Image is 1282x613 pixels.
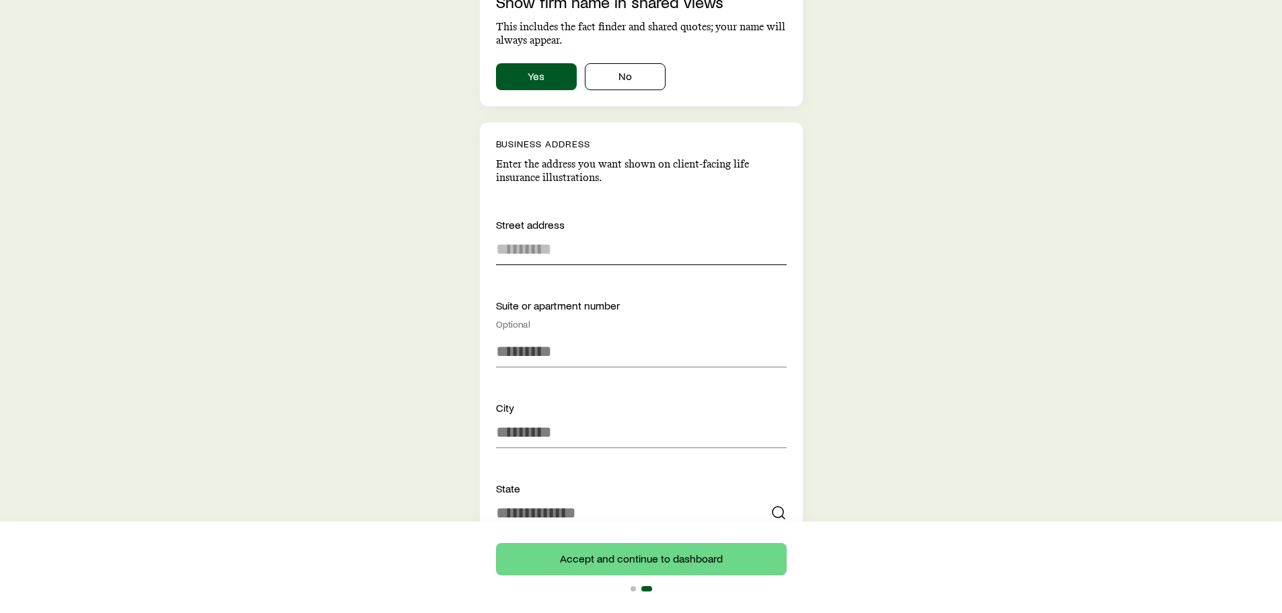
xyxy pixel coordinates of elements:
div: Street address [496,217,787,233]
p: Business address [496,139,787,149]
button: No [585,63,666,90]
div: City [496,400,787,416]
button: Accept and continue to dashboard [496,543,787,575]
div: showAgencyNameInSharedViews [496,63,787,90]
div: State [496,480,787,497]
div: Optional [496,319,787,330]
p: This includes the fact finder and shared quotes; your name will always appear. [496,20,787,47]
div: Suite or apartment number [496,297,787,330]
button: Yes [496,63,577,90]
p: Enter the address you want shown on client-facing life insurance illustrations. [496,157,787,184]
